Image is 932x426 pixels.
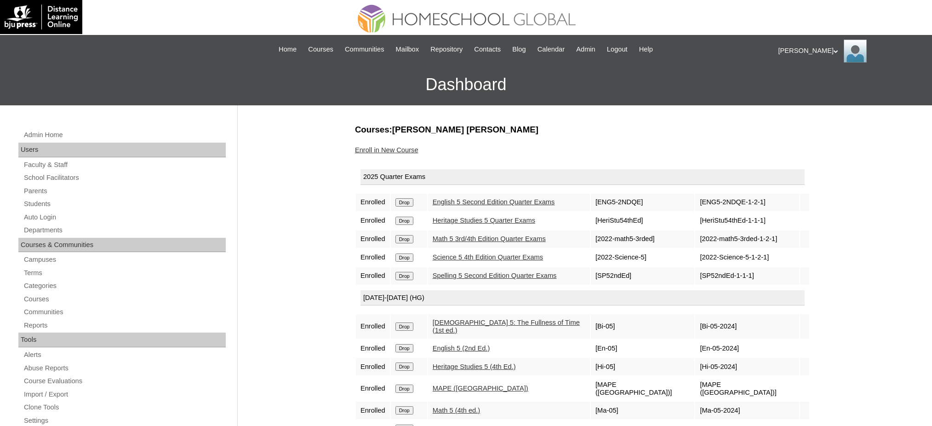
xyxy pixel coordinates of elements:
a: English 5 Second Edition Quarter Exams [433,198,555,206]
td: [2022-math5-3rded-1-2-1] [695,230,799,248]
img: Ariane Ebuen [844,40,867,63]
td: [HeriStu54thEd-1-1-1] [695,212,799,230]
a: Course Evaluations [23,375,226,387]
a: Heritage Studies 5 (4th Ed.) [433,363,516,370]
td: [ENG5-2NDQE] [591,194,694,211]
a: Communities [23,306,226,318]
a: Reports [23,320,226,331]
input: Drop [395,272,413,280]
a: Departments [23,225,226,236]
input: Drop [395,344,413,352]
span: Courses [308,44,333,55]
span: Logout [607,44,628,55]
span: Help [639,44,653,55]
img: logo-white.png [5,5,78,29]
td: [Ma-05-2024] [695,402,799,419]
td: [HeriStu54thEd] [591,212,694,230]
span: Home [279,44,297,55]
td: Enrolled [356,358,390,375]
a: Heritage Studies 5 Quarter Exams [433,217,535,224]
td: [Bi-05] [591,314,694,339]
span: Repository [430,44,463,55]
a: Clone Tools [23,402,226,413]
td: [2022-Science-5-1-2-1] [695,249,799,266]
a: Terms [23,267,226,279]
td: Enrolled [356,249,390,266]
input: Drop [395,363,413,371]
div: 2025 Quarter Exams [360,169,805,185]
a: Mailbox [391,44,424,55]
a: Spelling 5 Second Edition Quarter Exams [433,272,557,279]
td: [Ma-05] [591,402,694,419]
h3: Courses:[PERSON_NAME] [PERSON_NAME] [355,124,810,136]
a: Calendar [533,44,569,55]
a: Import / Export [23,389,226,400]
a: Logout [602,44,632,55]
input: Drop [395,235,413,243]
a: Campuses [23,254,226,265]
div: [PERSON_NAME] [778,40,923,63]
a: Faculty & Staff [23,159,226,171]
a: Categories [23,280,226,292]
a: Parents [23,185,226,197]
a: Courses [23,294,226,305]
td: [2022-math5-3rded] [591,230,694,248]
span: Mailbox [396,44,419,55]
a: Abuse Reports [23,363,226,374]
td: [SP52ndEd-1-1-1] [695,267,799,285]
input: Drop [395,385,413,393]
a: Communities [340,44,389,55]
input: Drop [395,198,413,207]
input: Drop [395,217,413,225]
a: School Facilitators [23,172,226,184]
td: [2022-Science-5] [591,249,694,266]
a: Admin Home [23,129,226,141]
td: Enrolled [356,376,390,401]
a: Courses [303,44,338,55]
td: [ENG5-2NDQE-1-2-1] [695,194,799,211]
td: Enrolled [356,314,390,339]
td: [MAPE ([GEOGRAPHIC_DATA])] [591,376,694,401]
span: Communities [345,44,384,55]
div: Tools [18,333,226,347]
a: Auto Login [23,212,226,223]
td: [Hi-05] [591,358,694,375]
div: Courses & Communities [18,238,226,253]
a: Contacts [469,44,505,55]
span: Admin [576,44,595,55]
td: Enrolled [356,340,390,357]
td: Enrolled [356,212,390,230]
a: Alerts [23,349,226,361]
td: [En-05-2024] [695,340,799,357]
td: Enrolled [356,267,390,285]
input: Drop [395,322,413,331]
a: Math 5 (4th ed.) [433,407,480,414]
a: English 5 (2nd Ed.) [433,345,490,352]
td: [En-05] [591,340,694,357]
span: Calendar [537,44,565,55]
a: Repository [426,44,467,55]
a: [DEMOGRAPHIC_DATA] 5: The Fullness of Time (1st ed.) [433,319,580,334]
a: Admin [572,44,600,55]
td: [MAPE ([GEOGRAPHIC_DATA])] [695,376,799,401]
div: [DATE]-[DATE] (HG) [360,290,805,306]
a: Home [274,44,301,55]
td: [SP52ndEd] [591,267,694,285]
span: Contacts [474,44,501,55]
a: Math 5 3rd/4th Edition Quarter Exams [433,235,546,242]
a: MAPE ([GEOGRAPHIC_DATA]) [433,385,528,392]
td: Enrolled [356,230,390,248]
a: Help [635,44,658,55]
a: Students [23,198,226,210]
div: Users [18,143,226,157]
input: Drop [395,253,413,262]
span: Blog [512,44,526,55]
input: Drop [395,406,413,414]
h3: Dashboard [5,64,927,105]
td: Enrolled [356,194,390,211]
a: Science 5 4th Edition Quarter Exams [433,253,543,261]
a: Blog [508,44,530,55]
a: Enroll in New Course [355,146,418,154]
td: [Bi-05-2024] [695,314,799,339]
td: [Hi-05-2024] [695,358,799,375]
